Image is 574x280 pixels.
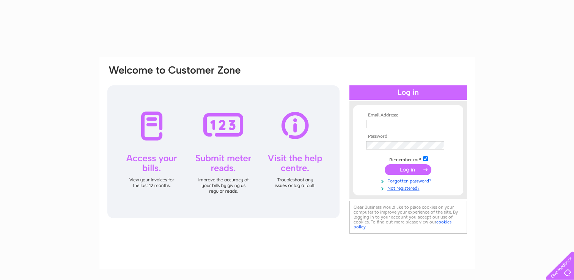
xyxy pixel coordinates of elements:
a: Forgotten password? [366,177,452,184]
th: Password: [364,134,452,139]
div: Clear Business would like to place cookies on your computer to improve your experience of the sit... [349,201,467,234]
input: Submit [385,164,431,175]
th: Email Address: [364,113,452,118]
a: cookies policy [354,219,451,230]
td: Remember me? [364,155,452,163]
a: Not registered? [366,184,452,191]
